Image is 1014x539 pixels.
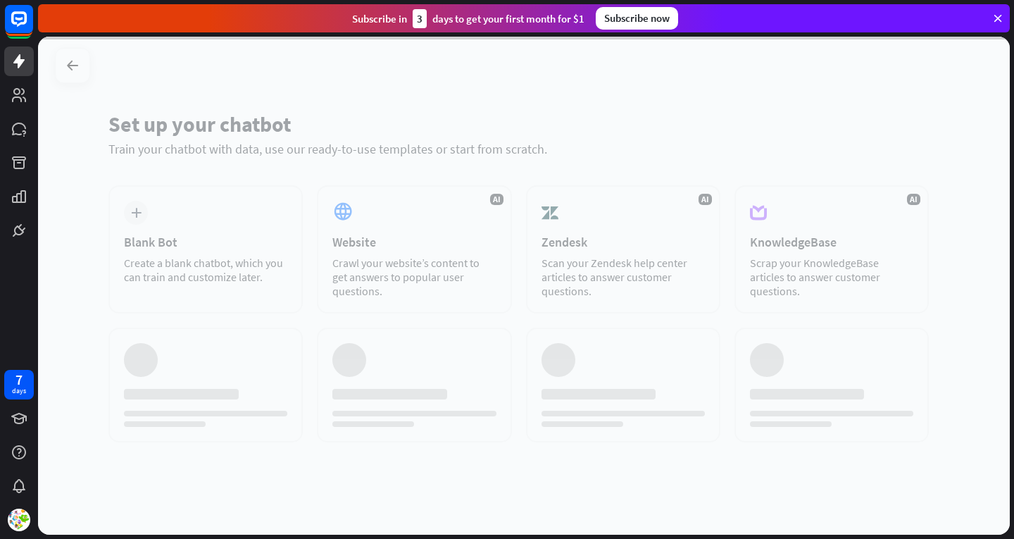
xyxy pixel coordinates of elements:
[596,7,678,30] div: Subscribe now
[12,386,26,396] div: days
[413,9,427,28] div: 3
[4,370,34,399] a: 7 days
[15,373,23,386] div: 7
[352,9,584,28] div: Subscribe in days to get your first month for $1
